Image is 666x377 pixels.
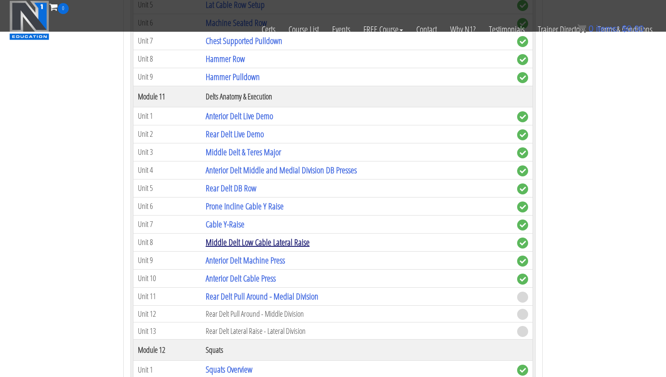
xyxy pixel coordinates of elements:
td: Unit 1 [133,107,201,125]
td: Unit 11 [133,287,201,305]
img: n1-education [9,0,49,40]
a: 0 [49,1,69,13]
span: items: [596,24,619,33]
a: Hammer Pulldown [206,71,260,83]
a: Why N1? [444,14,482,45]
td: Unit 4 [133,161,201,179]
td: Unit 9 [133,251,201,269]
a: Terms & Conditions [591,14,659,45]
span: complete [517,72,528,83]
a: Middle Delt & Teres Major [206,146,281,158]
td: Unit 10 [133,269,201,287]
span: complete [517,201,528,212]
a: 0 items: $0.00 [577,24,644,33]
a: Testimonials [482,14,531,45]
td: Unit 8 [133,50,201,68]
span: complete [517,54,528,65]
a: Contact [410,14,444,45]
th: Module 12 [133,340,201,361]
a: Rear Delt Pull Around - Medial Division [206,290,318,302]
span: complete [517,165,528,176]
span: complete [517,238,528,249]
bdi: 0.00 [622,24,644,33]
th: Module 11 [133,86,201,107]
td: Unit 13 [133,322,201,340]
a: Anterior Delt Middle and Medial Division DB Presses [206,164,357,176]
a: Cable Y-Raise [206,218,244,230]
span: complete [517,220,528,231]
span: complete [517,256,528,267]
span: complete [517,147,528,158]
td: Unit 6 [133,197,201,215]
img: icon11.png [577,24,586,33]
a: Hammer Row [206,53,245,65]
span: 0 [58,3,69,14]
td: Rear Delt Lateral Raise - Lateral Division [201,322,513,340]
a: Chest Supported Pulldown [206,35,282,47]
a: Events [326,14,357,45]
td: Unit 2 [133,125,201,143]
td: Unit 5 [133,179,201,197]
th: Delts Anatomy & Execution [201,86,513,107]
a: Course List [282,14,326,45]
a: Middle Delt Low Cable Lateral Raise [206,236,310,248]
span: complete [517,129,528,140]
a: Anterior Delt Cable Press [206,272,276,284]
a: Certs [255,14,282,45]
a: Rear Delt Live Demo [206,128,264,140]
span: complete [517,183,528,194]
span: complete [517,365,528,376]
td: Unit 9 [133,68,201,86]
span: 0 [588,24,593,33]
td: Unit 12 [133,305,201,322]
td: Unit 3 [133,143,201,161]
a: FREE Course [357,14,410,45]
span: $ [622,24,627,33]
a: Trainer Directory [531,14,591,45]
a: Squats Overview [206,363,252,375]
td: Rear Delt Pull Around - Middle Division [201,305,513,322]
th: Squats [201,340,513,361]
a: Prone Incline Cable Y Raise [206,200,284,212]
span: complete [517,274,528,285]
td: Unit 7 [133,215,201,233]
a: Anterior Delt Live Demo [206,110,273,122]
td: Unit 8 [133,233,201,251]
span: complete [517,111,528,122]
a: Rear Delt DB Row [206,182,256,194]
a: Anterior Delt Machine Press [206,254,285,266]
